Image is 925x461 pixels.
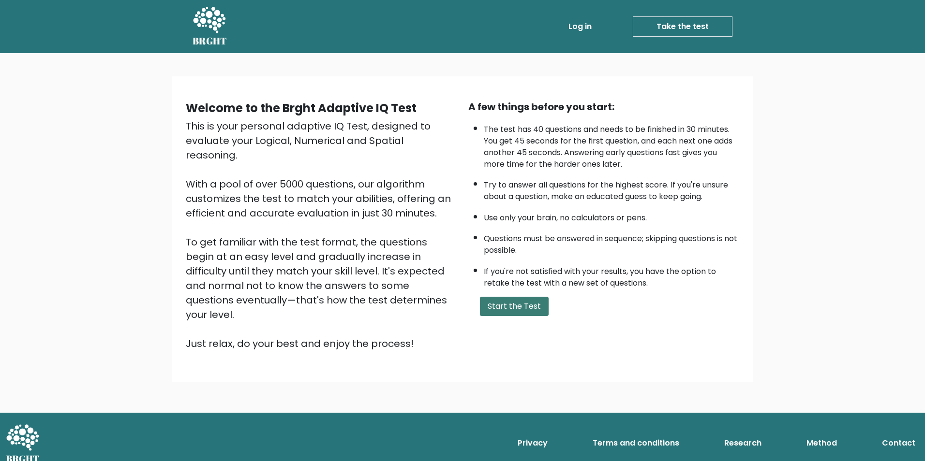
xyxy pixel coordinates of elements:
[186,100,417,116] b: Welcome to the Brght Adaptive IQ Test
[589,433,683,453] a: Terms and conditions
[484,228,739,256] li: Questions must be answered in sequence; skipping questions is not possible.
[633,16,732,37] a: Take the test
[484,174,739,202] li: Try to answer all questions for the highest score. If you're unsure about a question, make an edu...
[480,297,549,316] button: Start the Test
[484,261,739,289] li: If you're not satisfied with your results, you have the option to retake the test with a new set ...
[514,433,552,453] a: Privacy
[186,119,457,351] div: This is your personal adaptive IQ Test, designed to evaluate your Logical, Numerical and Spatial ...
[193,4,227,49] a: BRGHT
[720,433,765,453] a: Research
[468,100,739,114] div: A few things before you start:
[484,119,739,170] li: The test has 40 questions and needs to be finished in 30 minutes. You get 45 seconds for the firs...
[803,433,841,453] a: Method
[878,433,919,453] a: Contact
[193,35,227,47] h5: BRGHT
[484,207,739,224] li: Use only your brain, no calculators or pens.
[565,17,596,36] a: Log in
